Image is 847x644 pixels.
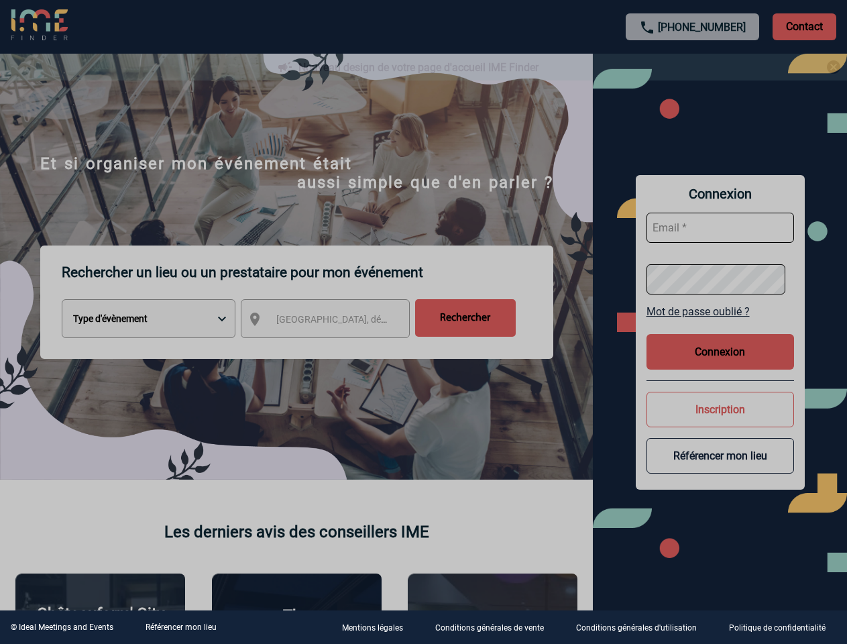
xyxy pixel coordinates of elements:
[331,621,425,634] a: Mentions légales
[342,624,403,633] p: Mentions légales
[718,621,847,634] a: Politique de confidentialité
[11,623,113,632] div: © Ideal Meetings and Events
[425,621,565,634] a: Conditions générales de vente
[576,624,697,633] p: Conditions générales d'utilisation
[146,623,217,632] a: Référencer mon lieu
[729,624,826,633] p: Politique de confidentialité
[435,624,544,633] p: Conditions générales de vente
[565,621,718,634] a: Conditions générales d'utilisation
